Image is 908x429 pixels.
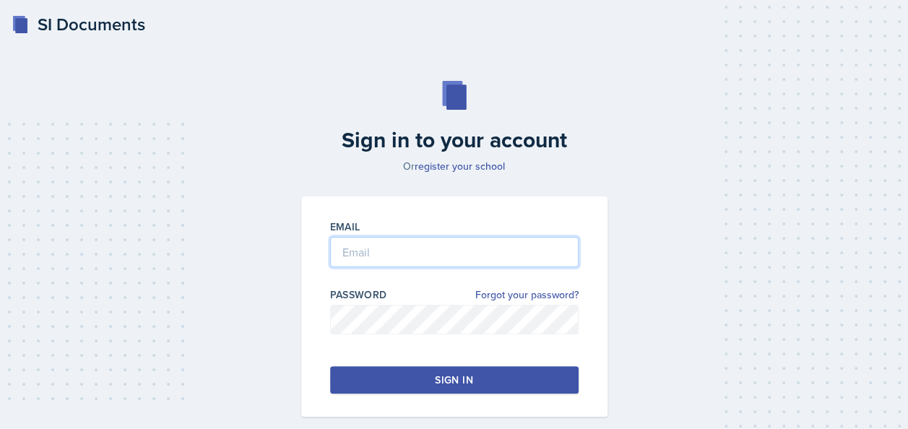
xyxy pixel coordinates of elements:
label: Password [330,287,387,302]
input: Email [330,237,579,267]
h2: Sign in to your account [293,127,616,153]
a: register your school [415,159,505,173]
a: SI Documents [12,12,145,38]
p: Or [293,159,616,173]
label: Email [330,220,360,234]
button: Sign in [330,366,579,394]
a: Forgot your password? [475,287,579,303]
div: Sign in [435,373,472,387]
